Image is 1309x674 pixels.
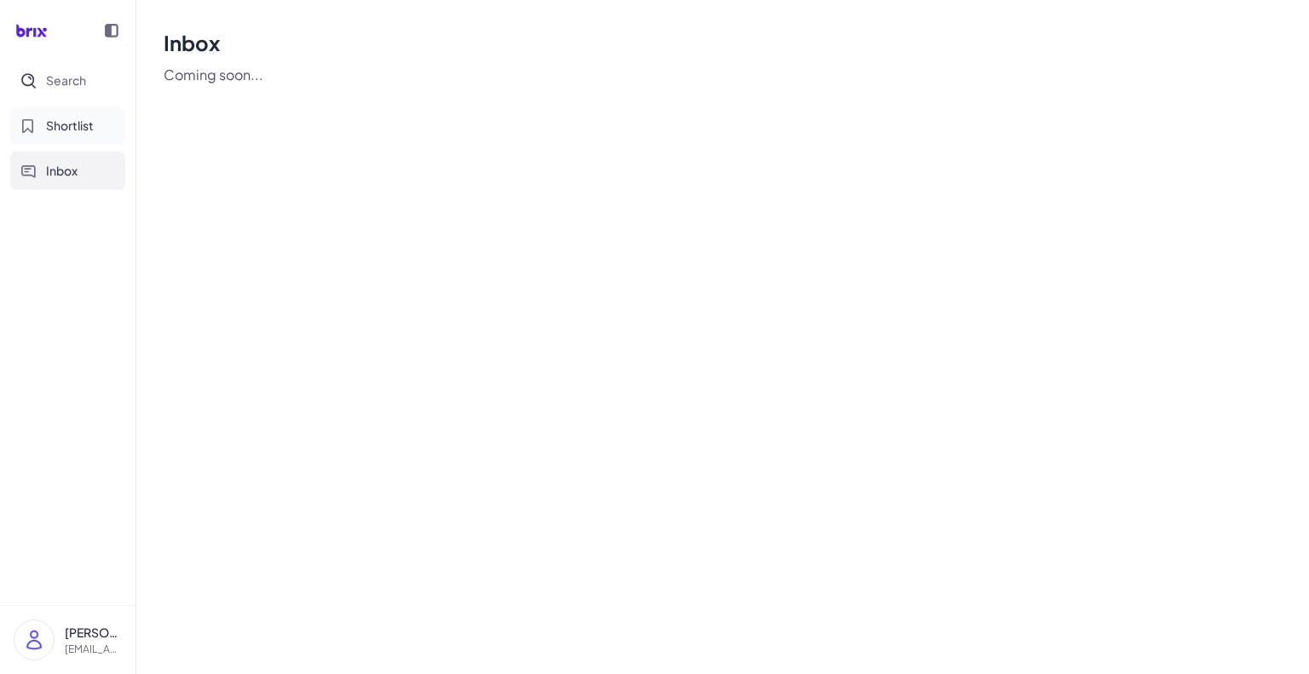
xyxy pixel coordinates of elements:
img: user_logo.png [14,620,54,660]
span: Shortlist [46,117,94,135]
h1: Inbox [164,27,1282,58]
p: [PERSON_NAME] ([PERSON_NAME]) [65,624,122,642]
span: Inbox [46,162,78,180]
p: [EMAIL_ADDRESS][DOMAIN_NAME] [65,642,122,657]
p: Coming soon... [164,65,1282,85]
button: Inbox [10,152,125,190]
span: Search [46,72,86,89]
button: Shortlist [10,107,125,145]
button: Search [10,61,125,100]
